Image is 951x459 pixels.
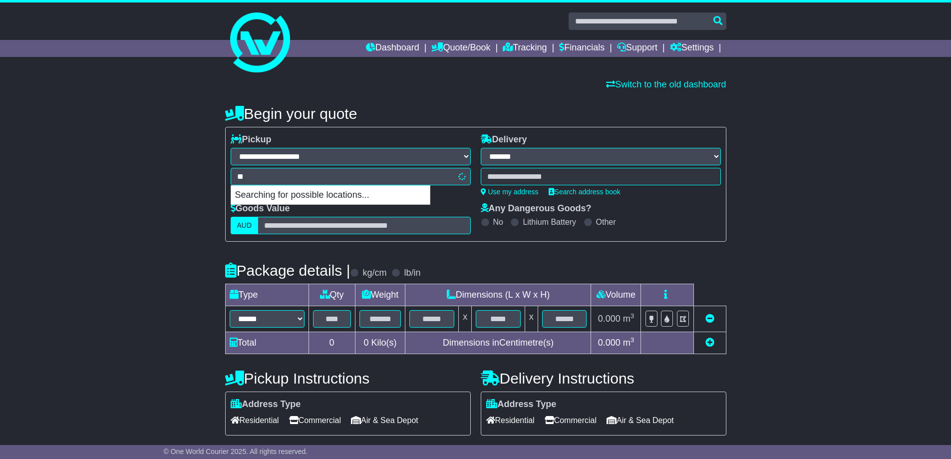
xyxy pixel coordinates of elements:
[523,217,576,227] label: Lithium Battery
[231,203,290,214] label: Goods Value
[486,413,535,428] span: Residential
[705,338,714,348] a: Add new item
[598,314,621,324] span: 0.000
[362,268,386,279] label: kg/cm
[289,413,341,428] span: Commercial
[503,40,547,57] a: Tracking
[459,306,472,332] td: x
[225,105,726,122] h4: Begin your quote
[225,332,309,354] td: Total
[231,134,272,145] label: Pickup
[545,413,597,428] span: Commercial
[231,217,259,234] label: AUD
[405,332,591,354] td: Dimensions in Centimetre(s)
[225,262,350,279] h4: Package details |
[623,338,634,348] span: m
[606,79,726,89] a: Switch to the old dashboard
[623,314,634,324] span: m
[431,40,490,57] a: Quote/Book
[607,413,674,428] span: Air & Sea Depot
[351,413,418,428] span: Air & Sea Depot
[366,40,419,57] a: Dashboard
[225,284,309,306] td: Type
[164,448,308,456] span: © One World Courier 2025. All rights reserved.
[231,186,430,205] p: Searching for possible locations...
[481,203,592,214] label: Any Dangerous Goods?
[225,370,471,387] h4: Pickup Instructions
[481,188,539,196] a: Use my address
[231,413,279,428] span: Residential
[559,40,605,57] a: Financials
[598,338,621,348] span: 0.000
[309,284,355,306] td: Qty
[549,188,621,196] a: Search address book
[670,40,714,57] a: Settings
[493,217,503,227] label: No
[525,306,538,332] td: x
[405,284,591,306] td: Dimensions (L x W x H)
[617,40,657,57] a: Support
[404,268,420,279] label: lb/in
[231,399,301,410] label: Address Type
[355,284,405,306] td: Weight
[631,312,634,320] sup: 3
[355,332,405,354] td: Kilo(s)
[363,338,368,348] span: 0
[486,399,557,410] label: Address Type
[631,336,634,344] sup: 3
[596,217,616,227] label: Other
[591,284,641,306] td: Volume
[309,332,355,354] td: 0
[705,314,714,324] a: Remove this item
[481,370,726,387] h4: Delivery Instructions
[231,168,471,185] typeahead: Please provide city
[481,134,527,145] label: Delivery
